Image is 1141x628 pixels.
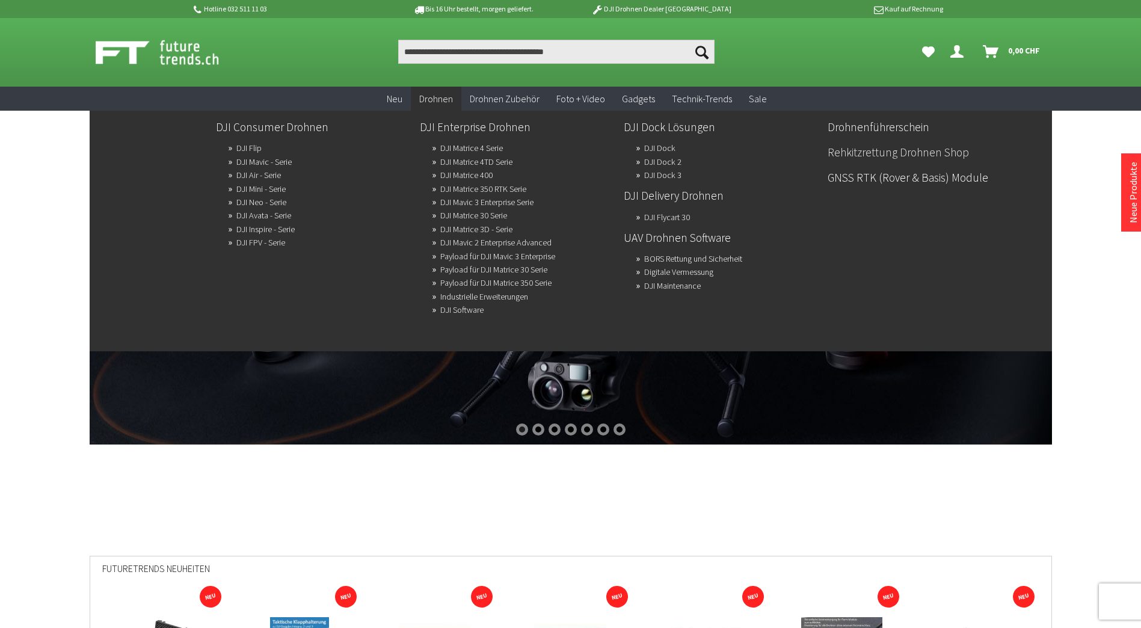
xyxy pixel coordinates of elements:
[532,423,544,436] div: 2
[440,301,484,318] a: DJI Software
[440,194,534,211] a: DJI Mavic 3 Enterprise Serie
[644,263,713,280] a: Digitale Vermessung
[663,87,740,111] a: Technik-Trends
[440,221,512,238] a: DJI Matrice 3D - Serie
[644,209,690,226] a: DJI Flycart 30
[236,194,286,211] a: DJI Neo - Serie
[236,207,291,224] a: DJI Avata - Serie
[755,2,943,16] p: Kauf auf Rechnung
[420,117,614,137] a: DJI Enterprise Drohnen
[192,2,380,16] p: Hotline 032 511 11 03
[828,167,1022,188] a: GNSS RTK (Rover & Basis) Module
[828,117,1022,137] a: Drohnenführerschein
[689,40,715,64] button: Suchen
[440,167,493,183] a: DJI Matrice 400
[1127,162,1139,223] a: Neue Produkte
[1008,41,1040,60] span: 0,00 CHF
[398,40,715,64] input: Produkt, Marke, Kategorie, EAN, Artikelnummer…
[644,250,742,267] a: BORS Rettung und Sicherheit
[470,93,540,105] span: Drohnen Zubehör
[440,288,528,305] a: Industrielle Erweiterungen
[216,117,410,137] a: DJI Consumer Drohnen
[380,2,567,16] p: Bis 16 Uhr bestellt, morgen geliefert.
[740,87,775,111] a: Sale
[581,423,593,436] div: 5
[644,140,675,156] a: DJI Dock
[946,40,973,64] a: Dein Konto
[440,234,552,251] a: DJI Mavic 2 Enterprise Advanced
[419,93,453,105] span: Drohnen
[440,274,552,291] a: Payload für DJI Matrice 350 Serie
[236,180,286,197] a: DJI Mini - Serie
[236,221,295,238] a: DJI Inspire - Serie
[672,93,732,105] span: Technik-Trends
[978,40,1046,64] a: Warenkorb
[567,2,755,16] p: DJI Drohnen Dealer [GEOGRAPHIC_DATA]
[614,87,663,111] a: Gadgets
[614,423,626,436] div: 7
[548,87,614,111] a: Foto + Video
[624,227,818,248] a: UAV Drohnen Software
[828,142,1022,162] a: Rehkitzrettung Drohnen Shop
[549,423,561,436] div: 3
[597,423,609,436] div: 6
[644,167,681,183] a: DJI Dock 3
[411,87,461,111] a: Drohnen
[236,140,262,156] a: DJI Flip
[644,277,701,294] a: DJI Maintenance
[102,556,1039,590] div: Futuretrends Neuheiten
[556,93,605,105] span: Foto + Video
[387,93,402,105] span: Neu
[644,153,681,170] a: DJI Dock 2
[440,140,503,156] a: DJI Matrice 4 Serie
[749,93,767,105] span: Sale
[378,87,411,111] a: Neu
[96,37,245,67] img: Shop Futuretrends - zur Startseite wechseln
[440,207,507,224] a: DJI Matrice 30 Serie
[916,40,941,64] a: Meine Favoriten
[516,423,528,436] div: 1
[461,87,548,111] a: Drohnen Zubehör
[236,167,281,183] a: DJI Air - Serie
[622,93,655,105] span: Gadgets
[624,185,818,206] a: DJI Delivery Drohnen
[440,248,555,265] a: Payload für DJI Mavic 3 Enterprise
[440,153,512,170] a: DJI Matrice 4TD Serie
[236,153,292,170] a: DJI Mavic - Serie
[624,117,818,137] a: DJI Dock Lösungen
[440,180,526,197] a: DJI Matrice 350 RTK Serie
[236,234,285,251] a: DJI FPV - Serie
[565,423,577,436] div: 4
[440,261,547,278] a: Payload für DJI Matrice 30 Serie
